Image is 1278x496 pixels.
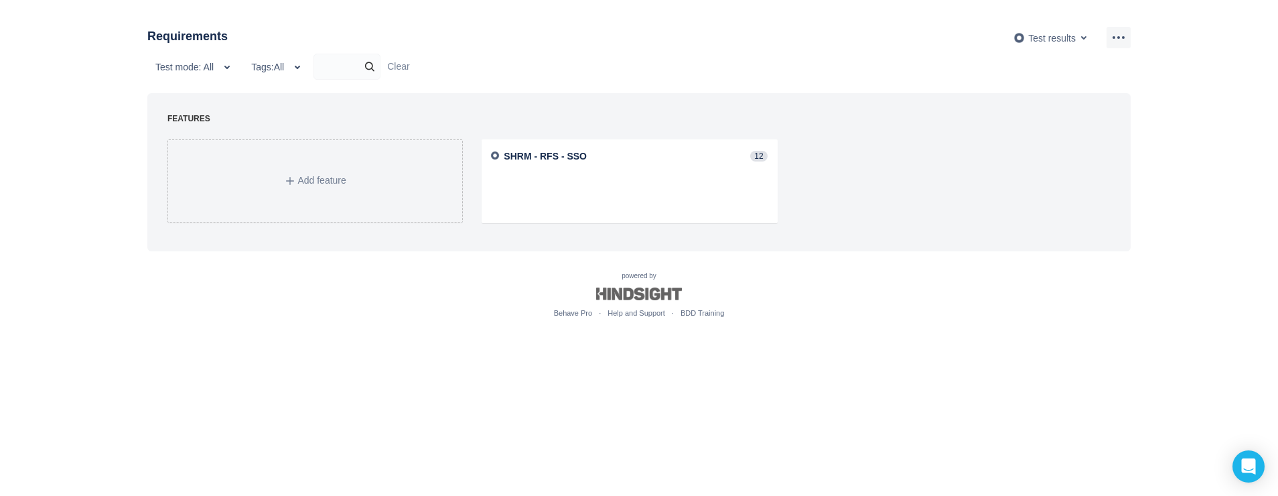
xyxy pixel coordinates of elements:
span: Test mode: All [155,56,214,78]
a: SHRM - RFS - SSO [504,151,587,162]
span: Add icon [285,176,295,186]
img: AgwABIgr006M16MAAAAASUVORK5CYII= [488,151,500,160]
span: Add feature [297,175,346,186]
div: Open Intercom Messenger [1232,450,1265,483]
a: Add icon Add feature [167,139,463,223]
img: AgwABIgr006M16MAAAAASUVORK5CYII= [1013,32,1025,44]
span: Test results [1028,32,1076,43]
button: Tags:All [243,56,313,78]
span: 12 [750,151,767,162]
span: search icon [362,60,378,73]
a: Help and Support [608,309,665,317]
button: Test mode: All [147,56,243,78]
button: Test results [1005,27,1100,48]
span: Tags: All [251,56,284,78]
div: powered by [137,271,1141,320]
a: Behave Pro [554,309,592,317]
div: FEATURES [167,113,1100,125]
h3: Requirements [147,27,228,46]
span: more [1111,29,1127,46]
a: BDD Training [681,309,724,317]
a: Clear [387,61,409,72]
